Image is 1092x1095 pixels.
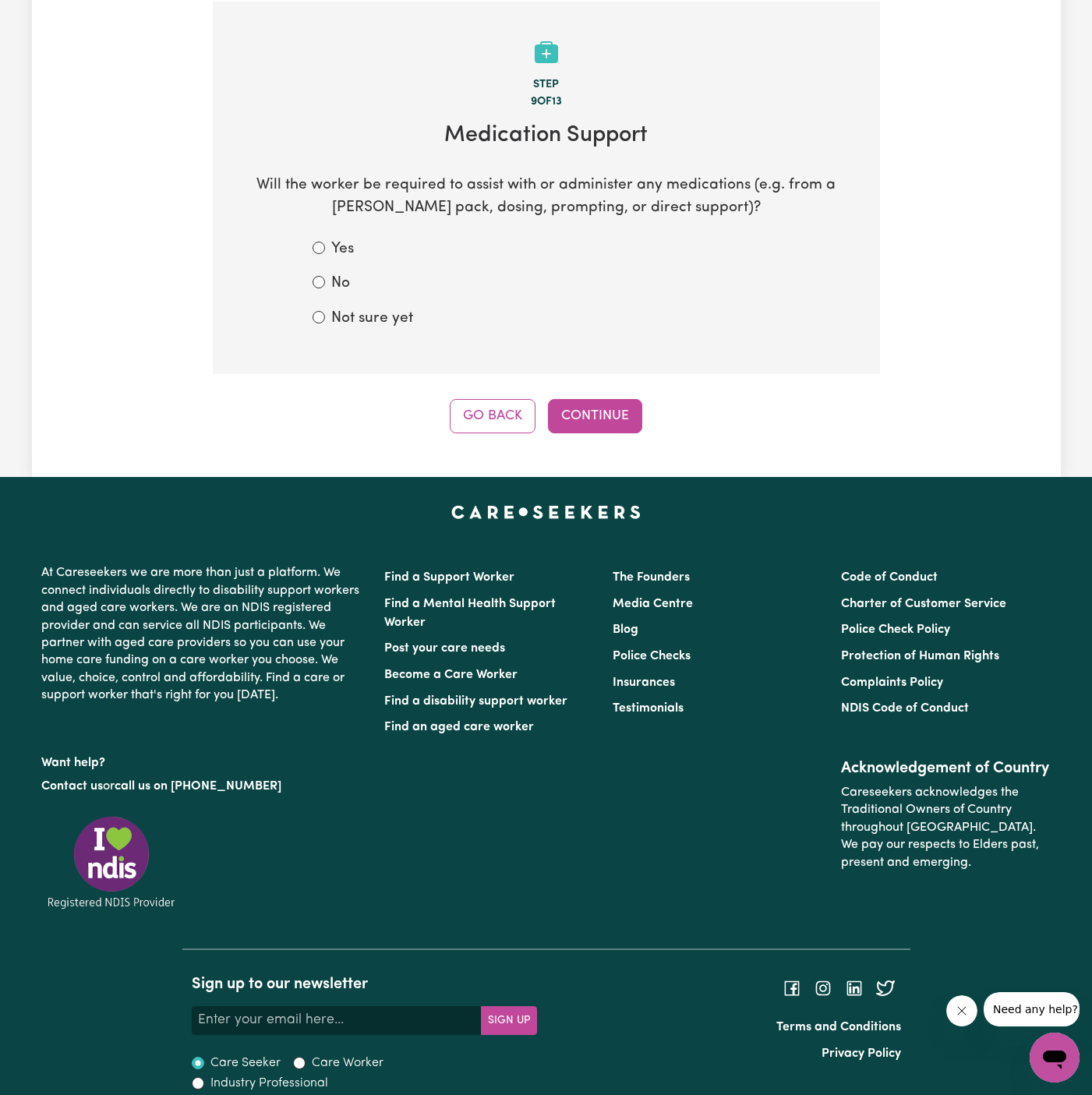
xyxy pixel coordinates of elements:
a: Police Check Policy [841,623,950,636]
a: Insurances [613,676,675,689]
a: Find a Support Worker [384,571,514,584]
label: No [331,273,350,295]
a: Post your care needs [384,642,505,655]
div: Step [238,76,855,94]
iframe: Button to launch messaging window [1030,1033,1080,1083]
p: Will the worker be required to assist with or administer any medications (e.g. from a [PERSON_NAM... [238,175,855,220]
p: or [41,772,366,801]
a: Complaints Policy [841,676,943,689]
a: Careseekers home page [451,505,641,517]
a: Become a Care Worker [384,669,518,681]
a: Follow Careseekers on Instagram [814,982,832,994]
a: Find a disability support worker [384,695,567,708]
a: Terms and Conditions [776,1021,901,1033]
label: Care Worker [312,1054,383,1072]
label: Care Seeker [210,1054,281,1072]
a: call us on [PHONE_NUMBER] [115,780,281,793]
button: Continue [548,399,642,433]
a: NDIS Code of Conduct [841,702,969,715]
a: Charter of Customer Service [841,598,1006,610]
a: Police Checks [613,650,691,662]
h2: Sign up to our newsletter [192,975,537,994]
iframe: Close message [946,995,977,1026]
a: Follow Careseekers on Facebook [783,982,801,994]
a: Protection of Human Rights [841,650,999,662]
img: Registered NDIS provider [41,814,182,911]
a: Privacy Policy [822,1047,901,1060]
p: Careseekers acknowledges the Traditional Owners of Country throughout [GEOGRAPHIC_DATA]. We pay o... [841,778,1051,878]
a: Follow Careseekers on Twitter [876,982,895,994]
label: Industry Professional [210,1074,328,1093]
a: Code of Conduct [841,571,938,584]
p: At Careseekers we are more than just a platform. We connect individuals directly to disability su... [41,558,366,710]
label: Yes [331,238,354,261]
input: Enter your email here... [192,1006,482,1034]
a: The Founders [613,571,690,584]
h2: Acknowledgement of Country [841,759,1051,778]
div: 9 of 13 [238,94,855,111]
a: Blog [613,623,638,636]
a: Contact us [41,780,103,793]
a: Follow Careseekers on LinkedIn [845,982,864,994]
button: Subscribe [481,1006,537,1034]
button: Go Back [450,399,535,433]
iframe: Message from company [984,992,1080,1026]
p: Want help? [41,748,366,772]
a: Find a Mental Health Support Worker [384,598,556,629]
label: Not sure yet [331,308,413,330]
a: Testimonials [613,702,684,715]
a: Media Centre [613,598,693,610]
a: Find an aged care worker [384,721,534,733]
h2: Medication Support [238,122,855,150]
